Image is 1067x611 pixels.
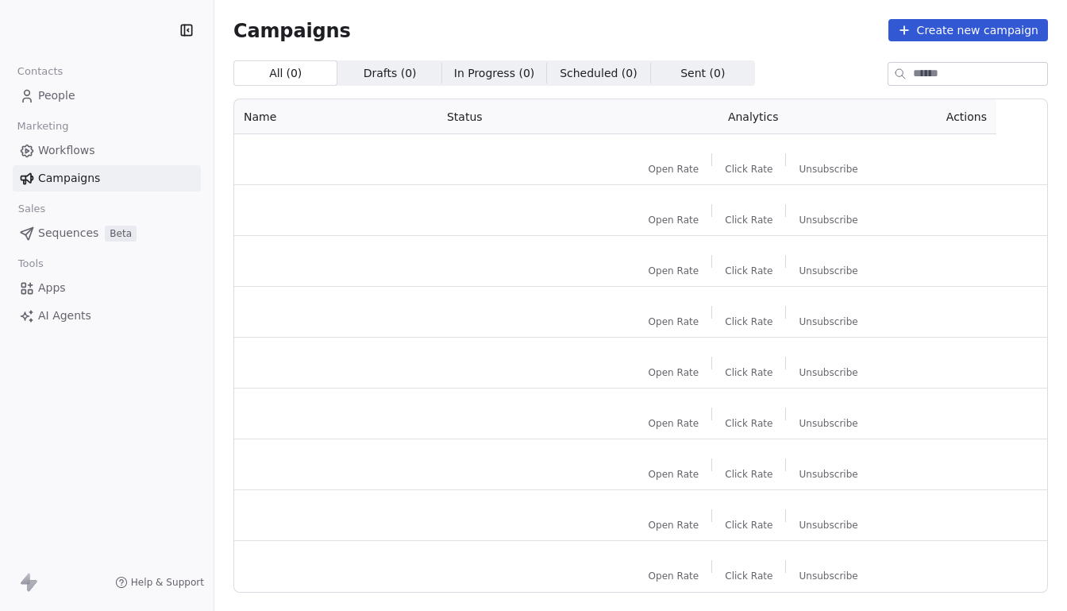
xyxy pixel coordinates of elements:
span: Unsubscribe [799,214,857,226]
span: Unsubscribe [799,265,857,277]
a: AI Agents [13,303,201,329]
span: Contacts [10,60,70,83]
span: Help & Support [131,576,204,589]
span: People [38,87,75,104]
span: Click Rate [725,163,772,176]
a: Help & Support [115,576,204,589]
a: Campaigns [13,165,201,191]
span: Tools [11,252,50,276]
span: Apps [38,280,66,296]
span: Click Rate [725,265,772,277]
span: Open Rate [649,417,699,430]
span: Unsubscribe [799,163,857,176]
span: Sales [11,197,52,221]
span: Click Rate [725,468,772,481]
span: Open Rate [649,214,699,226]
span: Open Rate [649,265,699,277]
a: Apps [13,275,201,301]
a: People [13,83,201,109]
span: Unsubscribe [799,417,857,430]
span: Open Rate [649,570,699,582]
span: Sequences [38,225,98,242]
span: Click Rate [725,570,772,582]
span: Click Rate [725,366,772,379]
span: Unsubscribe [799,315,857,328]
a: SequencesBeta [13,220,201,246]
span: Unsubscribe [799,519,857,532]
span: Drafts ( 0 ) [364,65,417,82]
button: Create new campaign [888,19,1048,41]
span: Click Rate [725,315,772,328]
th: Name [234,99,437,134]
span: Click Rate [725,519,772,532]
span: Marketing [10,114,75,138]
th: Analytics [622,99,884,134]
span: Click Rate [725,417,772,430]
th: Actions [884,99,996,134]
span: Beta [105,226,137,242]
span: Open Rate [649,468,699,481]
span: Campaigns [233,19,351,41]
span: Unsubscribe [799,468,857,481]
span: Open Rate [649,163,699,176]
span: Unsubscribe [799,570,857,582]
th: Status [437,99,622,134]
span: Open Rate [649,315,699,328]
span: Workflows [38,142,95,159]
span: Campaigns [38,170,100,187]
span: Open Rate [649,366,699,379]
span: Scheduled ( 0 ) [560,65,638,82]
span: Click Rate [725,214,772,226]
span: Unsubscribe [799,366,857,379]
span: Sent ( 0 ) [680,65,725,82]
a: Workflows [13,137,201,164]
span: AI Agents [38,307,91,324]
span: In Progress ( 0 ) [454,65,535,82]
span: Open Rate [649,519,699,532]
